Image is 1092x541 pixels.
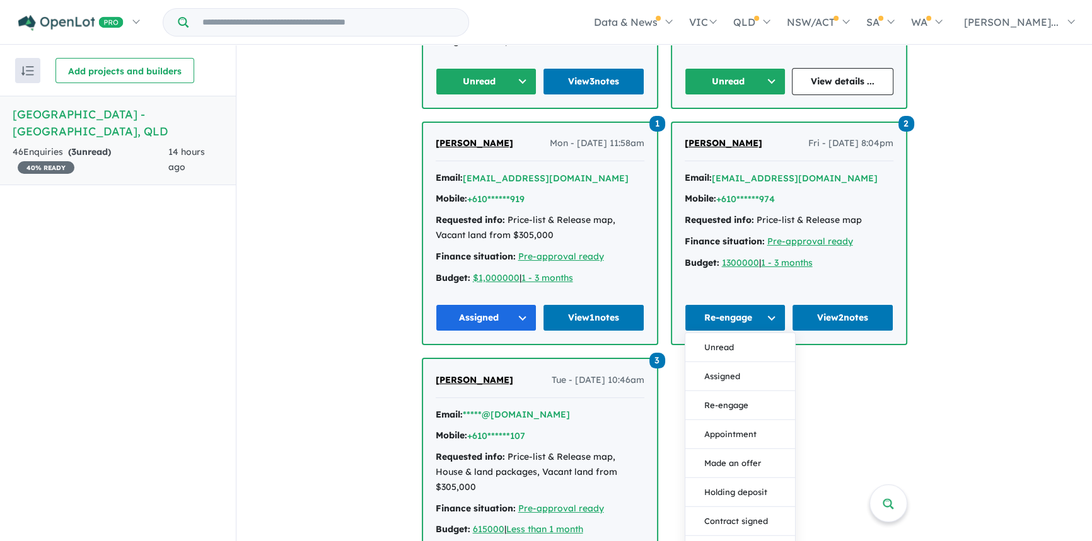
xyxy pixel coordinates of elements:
[506,523,583,535] a: Less than 1 month
[685,256,893,271] div: |
[685,257,719,268] strong: Budget:
[436,522,644,537] div: |
[649,116,665,132] span: 1
[712,172,878,185] button: [EMAIL_ADDRESS][DOMAIN_NAME]
[898,115,914,132] a: 2
[436,214,505,225] strong: Requested info:
[436,374,513,385] span: [PERSON_NAME]
[436,409,463,420] strong: Email:
[543,68,644,95] a: View3notes
[436,213,644,243] div: Price-list & Release map, Vacant land from $305,000
[685,449,795,478] button: Made an offer
[685,391,795,420] button: Re-engage
[685,172,712,183] strong: Email:
[436,68,537,95] button: Unread
[436,503,516,514] strong: Finance situation:
[436,136,513,151] a: [PERSON_NAME]
[436,271,644,286] div: |
[436,172,463,183] strong: Email:
[13,106,223,140] h5: [GEOGRAPHIC_DATA] - [GEOGRAPHIC_DATA] , QLD
[649,115,665,132] a: 1
[436,430,467,441] strong: Mobile:
[18,15,124,31] img: Openlot PRO Logo White
[685,137,762,149] span: [PERSON_NAME]
[473,523,504,535] a: 615000
[463,172,629,185] button: [EMAIL_ADDRESS][DOMAIN_NAME]
[168,146,205,173] span: 14 hours ago
[521,272,573,283] a: 1 - 3 months
[436,193,467,204] strong: Mobile:
[71,146,76,157] span: 3
[722,257,759,268] a: 1300000
[685,214,754,225] strong: Requested info:
[68,146,111,157] strong: ( unread)
[436,251,516,262] strong: Finance situation:
[898,116,914,132] span: 2
[473,35,505,47] a: 695000
[649,353,665,368] span: 3
[436,373,513,388] a: [PERSON_NAME]
[761,257,813,268] a: 1 - 3 months
[964,16,1059,28] span: [PERSON_NAME]...
[685,213,893,228] div: Price-list & Release map
[436,35,470,47] strong: Budget:
[685,304,786,331] button: Re-engage
[518,503,604,514] a: Pre-approval ready
[685,362,795,391] button: Assigned
[808,136,893,151] span: Fri - [DATE] 8:04pm
[436,523,470,535] strong: Budget:
[550,136,644,151] span: Mon - [DATE] 11:58am
[649,351,665,368] a: 3
[55,58,194,83] button: Add projects and builders
[518,251,604,262] a: Pre-approval ready
[436,137,513,149] span: [PERSON_NAME]
[543,304,644,331] a: View1notes
[685,136,762,151] a: [PERSON_NAME]
[685,478,795,507] button: Holding deposit
[473,272,520,283] a: $1,000000
[191,9,466,36] input: Try estate name, suburb, builder or developer
[685,333,795,362] button: Unread
[685,507,795,536] button: Contract signed
[767,236,853,247] a: Pre-approval ready
[507,35,559,47] a: 1 - 3 months
[792,304,893,331] a: View2notes
[436,272,470,283] strong: Budget:
[685,236,765,247] strong: Finance situation:
[685,420,795,449] button: Appointment
[436,451,505,462] strong: Requested info:
[685,68,786,95] button: Unread
[685,193,716,204] strong: Mobile:
[792,68,893,95] a: View details ...
[21,66,34,76] img: sort.svg
[436,304,537,331] button: Assigned
[13,145,168,175] div: 46 Enquir ies
[18,161,74,174] span: 40 % READY
[552,373,644,388] span: Tue - [DATE] 10:46am
[436,450,644,494] div: Price-list & Release map, House & land packages, Vacant land from $305,000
